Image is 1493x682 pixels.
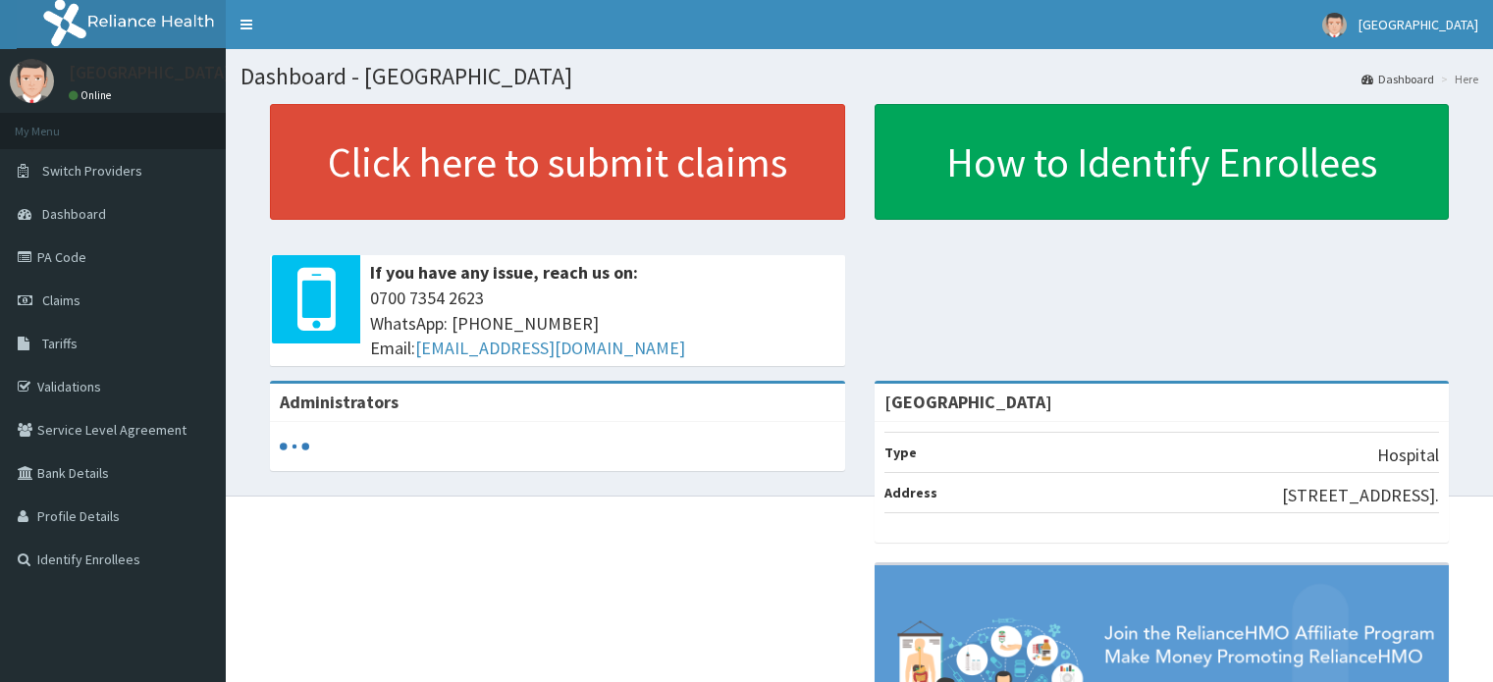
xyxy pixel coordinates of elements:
span: Tariffs [42,335,78,352]
img: User Image [1322,13,1347,37]
span: Switch Providers [42,162,142,180]
b: Address [884,484,937,501]
b: If you have any issue, reach us on: [370,261,638,284]
svg: audio-loading [280,432,309,461]
p: Hospital [1377,443,1439,468]
span: Dashboard [42,205,106,223]
b: Type [884,444,917,461]
a: Online [69,88,116,102]
span: Claims [42,291,80,309]
strong: [GEOGRAPHIC_DATA] [884,391,1052,413]
p: [STREET_ADDRESS]. [1282,483,1439,508]
li: Here [1436,71,1478,87]
span: [GEOGRAPHIC_DATA] [1359,16,1478,33]
a: How to Identify Enrollees [875,104,1450,220]
a: [EMAIL_ADDRESS][DOMAIN_NAME] [415,337,685,359]
a: Click here to submit claims [270,104,845,220]
b: Administrators [280,391,399,413]
span: 0700 7354 2623 WhatsApp: [PHONE_NUMBER] Email: [370,286,835,361]
p: [GEOGRAPHIC_DATA] [69,64,231,81]
a: Dashboard [1361,71,1434,87]
h1: Dashboard - [GEOGRAPHIC_DATA] [240,64,1478,89]
img: User Image [10,59,54,103]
